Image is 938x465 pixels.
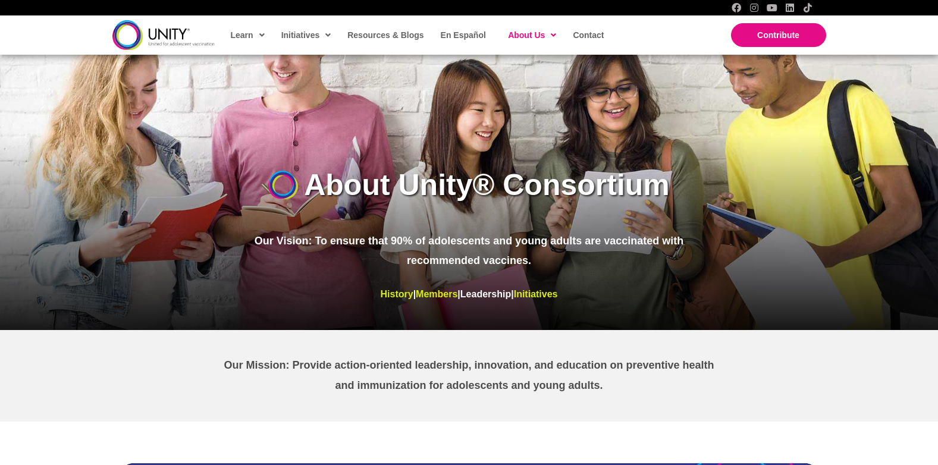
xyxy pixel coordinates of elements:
a: Leadership [460,289,511,299]
span: Contribute [757,30,799,40]
img: unity-logo-dark [112,20,215,49]
a: TikTok [803,3,812,12]
a: En Español [435,21,491,49]
a: YouTube [767,3,777,12]
span: Learn [231,26,265,44]
img: UnityIcon-new [268,171,298,199]
a: Resources & Blogs [341,21,428,49]
h1: About Unity® Consortium [304,164,670,206]
a: Contact [567,21,608,49]
span: About Us [508,26,556,44]
a: Members [416,289,457,299]
a: History [381,289,413,299]
p: Our Vision: To ensure that 90% of adolescents and young adults are vaccinated with recommended va... [245,231,694,271]
a: Contribute [731,23,826,47]
p: | | | [245,285,694,303]
a: Instagram [749,3,759,12]
a: LinkedIn [785,3,795,12]
a: Initiatives [514,289,558,299]
a: Facebook [732,3,741,12]
span: En Español [441,30,486,40]
span: Resources & Blogs [347,30,423,40]
span: Initiatives [281,26,331,44]
span: Contact [573,30,604,40]
p: Our Mission: Provide action-oriented leadership, innovation, and education on preventive health a... [217,356,721,395]
a: About Us [502,21,561,49]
